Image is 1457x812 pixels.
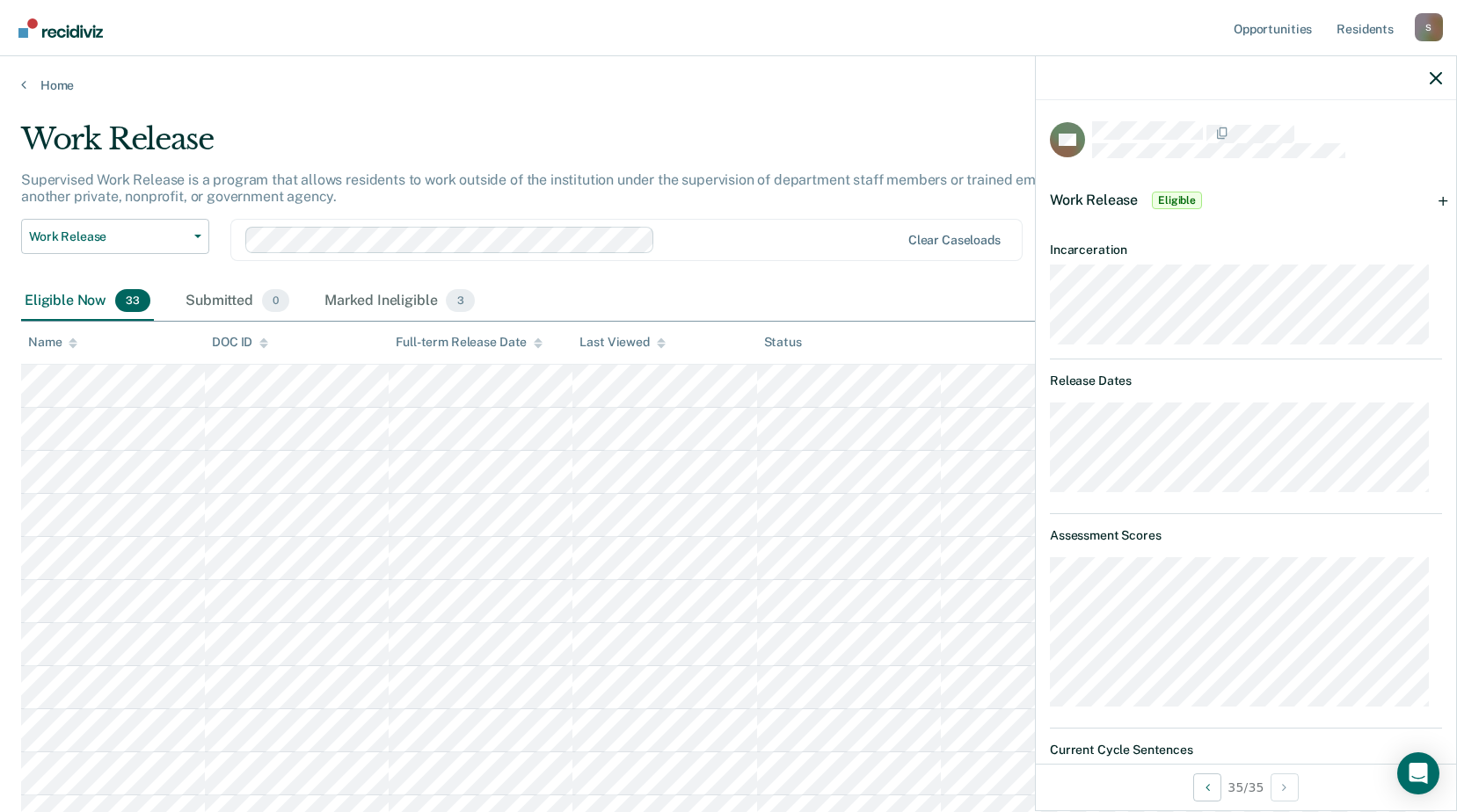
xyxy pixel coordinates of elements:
a: Home [21,77,1436,93]
div: Marked Ineligible [321,282,478,321]
button: Next Opportunity [1271,773,1299,801]
div: Work Release [21,121,1114,171]
div: Full-term Release Date [396,335,543,350]
span: Eligible [1152,192,1202,209]
span: 33 [115,289,150,312]
div: Open Intercom Messenger [1397,752,1439,794]
button: Profile dropdown button [1415,13,1443,41]
dt: Incarceration [1050,243,1442,257]
dt: Release Dates [1050,373,1442,388]
div: Work ReleaseEligible [1036,172,1456,228]
span: 3 [446,289,474,312]
span: Work Release [29,229,187,244]
div: Name [28,335,77,350]
div: 35 / 35 [1036,764,1456,810]
dt: Assessment Scores [1050,528,1442,543]
p: Supervised Work Release is a program that allows residents to work outside of the institution und... [21,171,1103,205]
div: S [1415,13,1443,41]
span: Work Release [1050,192,1138,208]
div: Submitted [182,282,293,321]
span: 0 [262,289,289,312]
div: Last Viewed [579,335,665,350]
div: DOC ID [212,335,268,350]
img: Recidiviz [18,18,103,38]
dt: Current Cycle Sentences [1050,743,1442,758]
button: Previous Opportunity [1193,773,1221,801]
div: Eligible Now [21,282,154,321]
div: Clear caseloads [908,233,1001,248]
div: Status [764,335,802,350]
